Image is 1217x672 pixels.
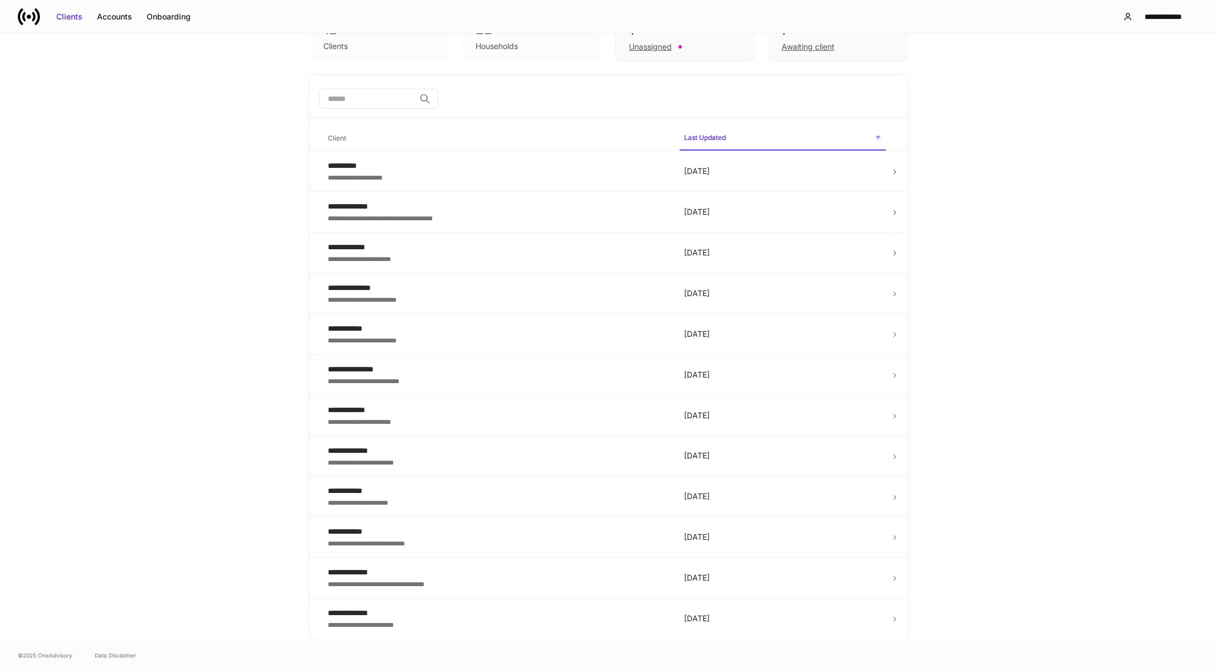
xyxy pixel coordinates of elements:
div: Awaiting client [782,41,835,52]
div: 1Unassigned [615,12,754,62]
p: [DATE] [684,369,881,380]
span: © 2025 OneAdvisory [18,651,72,660]
div: Clients [323,41,348,52]
p: [DATE] [684,410,881,421]
span: Client [323,127,671,150]
div: Unassigned [629,41,672,52]
a: Data Disclaimer [95,651,136,660]
span: Last Updated [680,127,886,151]
button: Onboarding [139,8,198,26]
p: [DATE] [684,613,881,624]
div: Onboarding [147,11,191,22]
p: [DATE] [684,166,881,177]
div: Clients [56,11,83,22]
p: [DATE] [684,328,881,340]
p: [DATE] [684,450,881,461]
p: [DATE] [684,531,881,543]
p: [DATE] [684,491,881,502]
div: 7Awaiting client [768,12,907,62]
h6: Client [328,133,346,143]
p: [DATE] [684,206,881,217]
h6: Last Updated [684,132,726,143]
button: Accounts [90,8,139,26]
p: [DATE] [684,247,881,258]
div: Households [476,41,518,52]
button: Clients [49,8,90,26]
div: Accounts [97,11,132,22]
p: [DATE] [684,572,881,583]
p: [DATE] [684,288,881,299]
